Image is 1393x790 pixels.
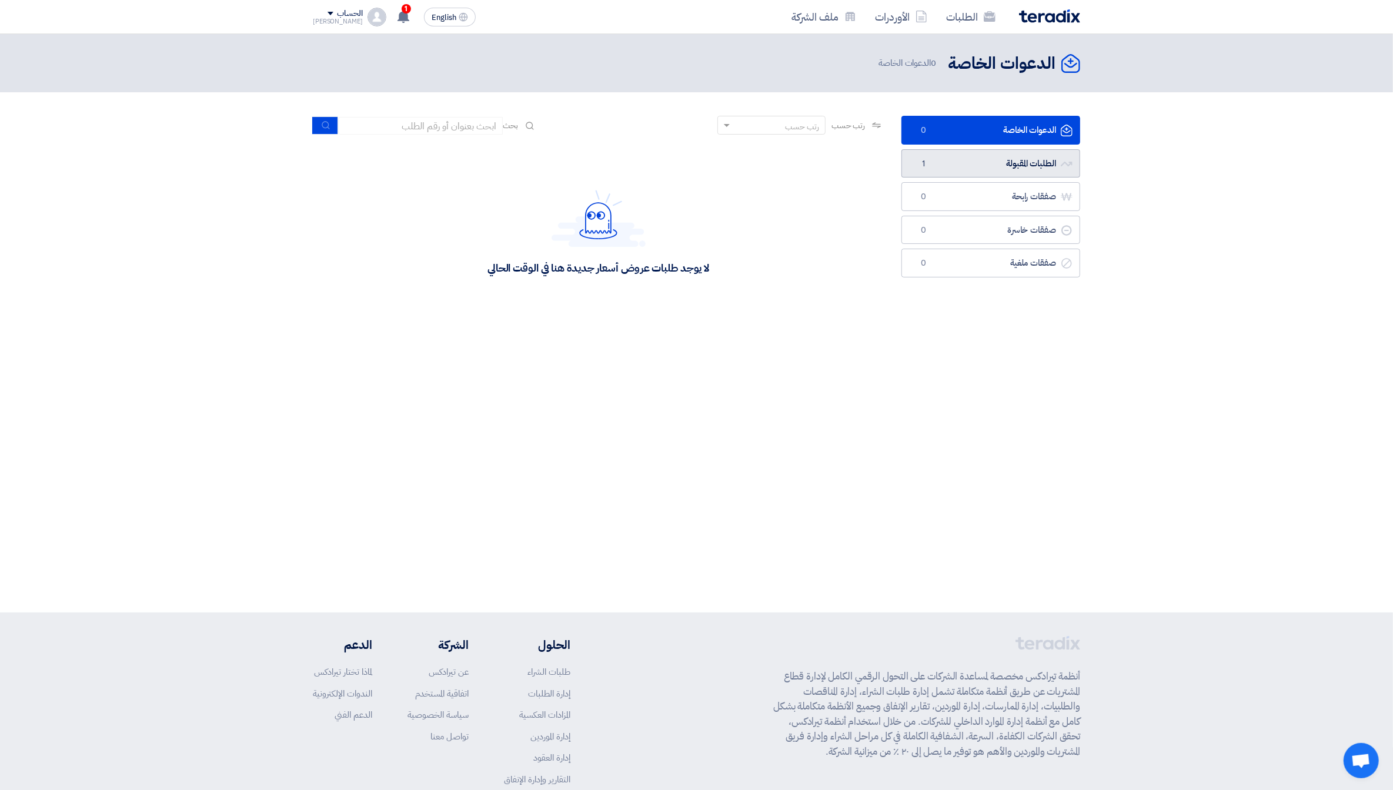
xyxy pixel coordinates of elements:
[337,9,362,19] div: الحساب
[368,8,386,26] img: profile_test.png
[916,191,930,203] span: 0
[527,665,570,678] a: طلبات الشراء
[901,116,1080,145] a: الدعوات الخاصة0
[424,8,476,26] button: English
[1344,743,1379,778] a: Open chat
[1019,9,1080,23] img: Teradix logo
[901,149,1080,178] a: الطلبات المقبولة1
[866,3,937,31] a: الأوردرات
[916,257,930,269] span: 0
[901,216,1080,245] a: صفقات خاسرة0
[916,225,930,236] span: 0
[552,190,646,247] img: Hello
[878,56,938,70] span: الدعوات الخاصة
[528,687,570,700] a: إدارة الطلبات
[487,261,709,275] div: لا يوجد طلبات عروض أسعار جديدة هنا في الوقت الحالي
[504,773,570,786] a: التقارير وإدارة الإنفاق
[948,52,1055,75] h2: الدعوات الخاصة
[430,730,469,743] a: تواصل معنا
[335,708,372,721] a: الدعم الفني
[313,18,363,25] div: [PERSON_NAME]
[901,249,1080,277] a: صفقات ملغية0
[782,3,866,31] a: ملف الشركة
[313,687,372,700] a: الندوات الإلكترونية
[429,665,469,678] a: عن تيرادكس
[407,636,469,654] li: الشركة
[901,182,1080,211] a: صفقات رابحة0
[415,687,469,700] a: اتفاقية المستخدم
[313,636,372,654] li: الدعم
[785,120,819,133] div: رتب حسب
[916,158,930,170] span: 1
[503,119,518,132] span: بحث
[519,708,570,721] a: المزادات العكسية
[314,665,372,678] a: لماذا تختار تيرادكس
[338,117,503,135] input: ابحث بعنوان أو رقم الطلب
[916,125,930,136] span: 0
[530,730,570,743] a: إدارة الموردين
[533,751,570,764] a: إدارة العقود
[931,56,936,69] span: 0
[504,636,570,654] li: الحلول
[773,669,1080,759] p: أنظمة تيرادكس مخصصة لمساعدة الشركات على التحول الرقمي الكامل لإدارة قطاع المشتريات عن طريق أنظمة ...
[937,3,1005,31] a: الطلبات
[407,708,469,721] a: سياسة الخصوصية
[402,4,411,14] span: 1
[831,119,865,132] span: رتب حسب
[432,14,456,22] span: English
